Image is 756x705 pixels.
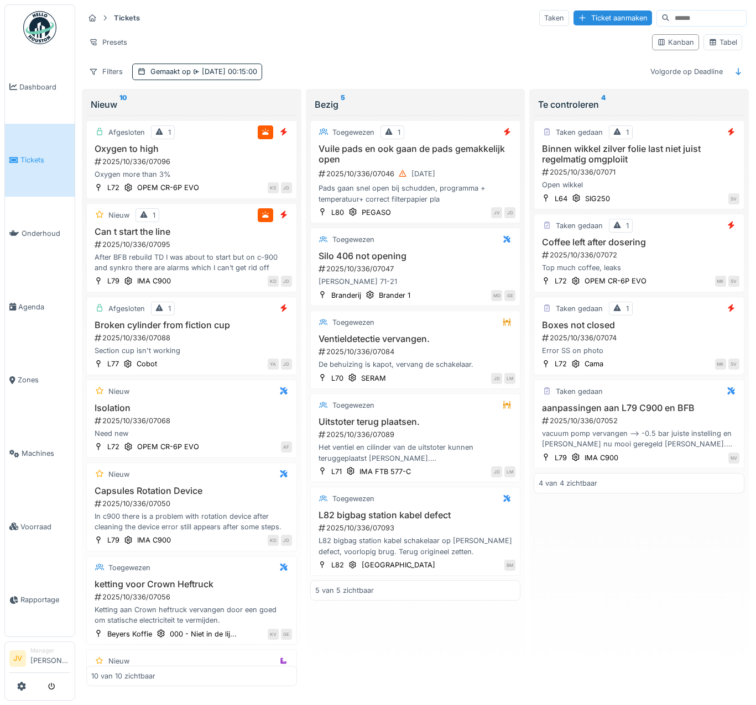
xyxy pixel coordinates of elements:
[539,403,739,413] h3: aanpassingen aan L79 C900 en BFB
[93,498,292,509] div: 2025/10/336/07050
[541,167,739,177] div: 2025/10/336/07071
[317,167,516,181] div: 2025/10/336/07046
[491,207,502,218] div: JV
[84,34,132,50] div: Presets
[491,290,502,301] div: MO
[9,650,26,667] li: JV
[715,359,726,370] div: MK
[281,535,292,546] div: JD
[91,403,292,413] h3: Isolation
[315,417,516,427] h3: Uitstoter terug plaatsen.
[91,511,292,532] div: In c900 there is a problem with rotation device after cleaning the device error still appears aft...
[108,303,145,314] div: Afgesloten
[315,144,516,165] h3: Vuile pads en ook gaan de pads gemakkelijk open
[728,359,739,370] div: SV
[91,252,292,273] div: After BFB rebuild TD I was about to start but on c-900 and synkro there are alarms which I can’t ...
[361,373,386,383] div: SERAM
[585,359,603,369] div: Cama
[30,646,70,655] div: Manager
[119,98,127,111] sup: 10
[191,67,257,76] span: [DATE] 00:15:00
[268,535,279,546] div: KD
[137,535,171,545] div: IMA C900
[539,428,739,449] div: vacuum pomp vervangen --> -0.5 bar juiste instelling en [PERSON_NAME] nu mooi geregeld [PERSON_NA...
[20,155,70,165] span: Tickets
[491,466,502,477] div: JD
[268,629,279,640] div: KV
[362,560,435,570] div: [GEOGRAPHIC_DATA]
[504,290,515,301] div: GE
[715,276,726,287] div: MK
[108,562,150,573] div: Toegewezen
[555,193,567,204] div: L64
[585,453,618,463] div: IMA C900
[315,98,517,111] div: Bezig
[5,270,75,344] a: Agenda
[107,182,119,193] div: L72
[539,237,739,248] h3: Coffee left after dosering
[411,169,435,179] div: [DATE]
[281,276,292,287] div: JD
[398,127,400,138] div: 1
[541,415,739,426] div: 2025/10/336/07052
[728,193,739,204] div: SV
[93,592,292,602] div: 2025/10/336/07056
[555,453,567,463] div: L79
[332,127,374,138] div: Toegewezen
[93,415,292,426] div: 2025/10/336/07068
[91,671,155,681] div: 10 van 10 zichtbaar
[19,82,70,92] span: Dashboard
[108,386,129,397] div: Nieuw
[539,345,739,356] div: Error SS on photo
[137,441,199,452] div: OPEM CR-6P EVO
[84,64,128,80] div: Filters
[539,180,739,190] div: Open wikkel
[728,276,739,287] div: SV
[18,375,70,385] span: Zones
[281,629,292,640] div: GE
[362,207,391,218] div: PEGASO
[556,127,603,138] div: Taken gedaan
[315,276,516,287] div: [PERSON_NAME] 71-21
[5,417,75,490] a: Machines
[5,124,75,197] a: Tickets
[331,207,344,218] div: L80
[539,10,569,26] div: Taken
[601,98,606,111] sup: 4
[708,37,737,48] div: Tabel
[20,522,70,532] span: Voorraad
[657,37,694,48] div: Kanban
[5,50,75,124] a: Dashboard
[168,303,171,314] div: 1
[504,373,515,384] div: LM
[5,197,75,270] a: Onderhoud
[504,560,515,571] div: BM
[108,656,129,666] div: Nieuw
[573,10,652,25] div: Ticket aanmaken
[137,276,171,286] div: IMA C900
[315,585,374,596] div: 5 van 5 zichtbaar
[315,251,516,261] h3: Silo 406 not opening
[504,207,515,218] div: JD
[315,183,516,204] div: Pads gaan snel open bij schudden, programma + temperatuur+ correct filterpapier pla
[315,442,516,463] div: Het ventiel en cilinder van de uitstoter kunnen teruggeplaatst [PERSON_NAME]. Link nieuwe cilinde...
[331,466,342,477] div: L71
[626,127,629,138] div: 1
[168,127,171,138] div: 1
[317,523,516,533] div: 2025/10/336/07093
[91,428,292,439] div: Need new
[541,250,739,260] div: 2025/10/336/07072
[91,227,292,237] h3: Can t start the line
[331,560,344,570] div: L82
[5,564,75,637] a: Rapportage
[22,228,70,239] span: Onderhoud
[150,66,257,77] div: Gemaakt op
[93,156,292,167] div: 2025/10/336/07096
[5,490,75,564] a: Voorraad
[91,144,292,154] h3: Oxygen to high
[626,303,629,314] div: 1
[555,359,567,369] div: L72
[556,220,603,231] div: Taken gedaan
[110,13,144,23] strong: Tickets
[539,320,739,330] h3: Boxes not closed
